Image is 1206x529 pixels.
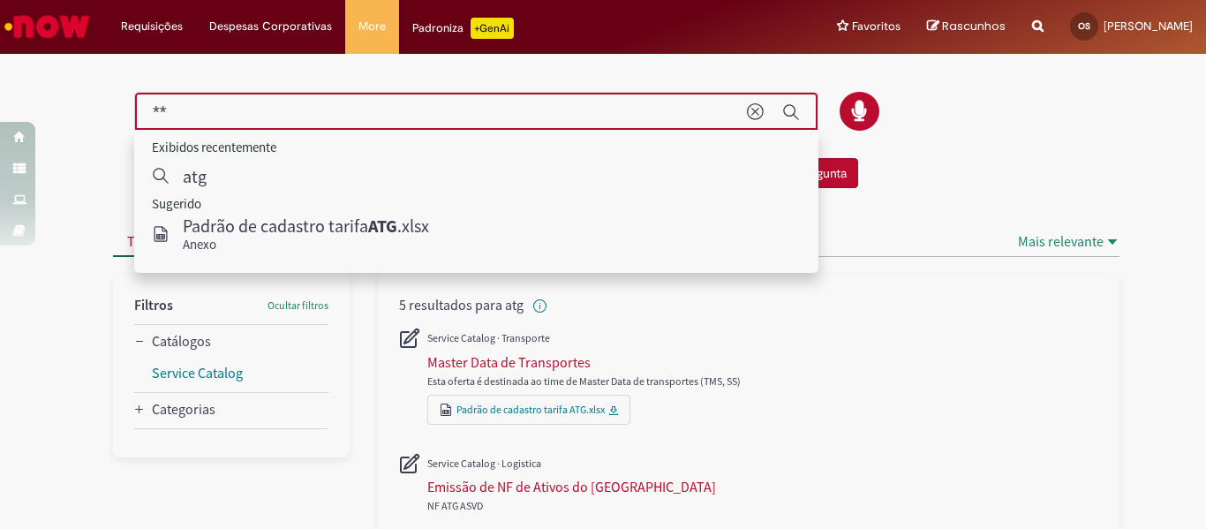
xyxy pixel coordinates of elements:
span: Favoritos [852,18,901,35]
span: More [358,18,386,35]
span: [PERSON_NAME] [1104,19,1193,34]
span: OS [1078,20,1090,32]
span: Rascunhos [942,18,1006,34]
a: Rascunhos [927,19,1006,35]
p: +GenAi [471,18,514,39]
div: Padroniza [412,18,514,39]
img: ServiceNow [2,9,93,44]
span: Requisições [121,18,183,35]
span: Despesas Corporativas [209,18,332,35]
